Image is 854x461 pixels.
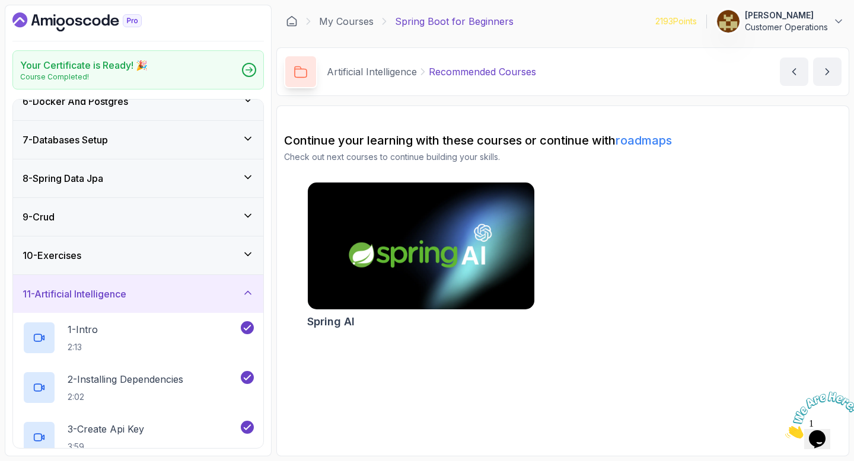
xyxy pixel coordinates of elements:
p: 2:13 [68,341,98,353]
p: 3:59 [68,441,144,453]
button: user profile image[PERSON_NAME]Customer Operations [716,9,845,33]
button: previous content [780,57,808,86]
button: 3-Create Api Key3:59 [23,421,254,454]
a: Dashboard [12,12,169,31]
p: [PERSON_NAME] [745,9,828,21]
p: 1 - Intro [68,322,98,337]
button: 1-Intro2:13 [23,321,254,354]
p: Course Completed! [20,72,148,82]
a: Your Certificate is Ready! 🎉Course Completed! [12,50,264,89]
button: 9-Crud [13,198,263,236]
p: 3 - Create Api Key [68,422,144,436]
h2: Continue your learning with these courses or continue with [284,132,842,149]
button: 7-Databases Setup [13,121,263,159]
h3: 11 - Artificial Intelligence [23,287,126,301]
a: Dashboard [286,15,298,27]
p: Spring Boot for Beginners [395,14,514,28]
iframe: chat widget [780,387,854,443]
p: 2193 Points [655,15,697,27]
h3: 7 - Databases Setup [23,133,108,147]
button: 2-Installing Dependencies2:02 [23,371,254,404]
p: 2:02 [68,391,183,403]
img: user profile image [717,10,740,33]
a: My Courses [319,14,374,28]
button: next content [813,57,842,86]
img: Spring AI card [308,183,534,309]
h3: 9 - Crud [23,210,55,224]
a: Spring AI cardSpring AI [307,182,535,330]
h3: 10 - Exercises [23,248,81,262]
p: Check out next courses to continue building your skills. [284,151,842,163]
button: 8-Spring Data Jpa [13,159,263,197]
a: roadmaps [616,133,672,148]
h3: 8 - Spring Data Jpa [23,171,103,185]
h2: Your Certificate is Ready! 🎉 [20,58,148,72]
button: 6-Docker And Postgres [13,82,263,120]
img: Chat attention grabber [5,5,78,52]
span: 1 [5,5,9,15]
p: Artificial Intelligence [327,65,417,79]
h2: Spring AI [307,313,355,330]
p: Recommended Courses [429,65,536,79]
p: Customer Operations [745,21,828,33]
p: 2 - Installing Dependencies [68,372,183,386]
h3: 6 - Docker And Postgres [23,94,128,108]
button: 10-Exercises [13,236,263,274]
button: 11-Artificial Intelligence [13,275,263,313]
